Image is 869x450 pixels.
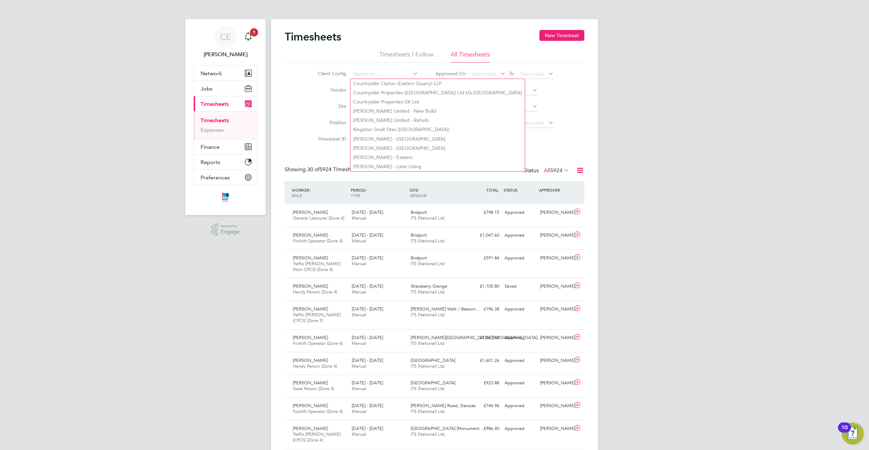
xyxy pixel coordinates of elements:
span: Select date [472,71,496,77]
span: [DATE] - [DATE] [352,209,383,215]
span: Forklift Operator (Zone 4) [293,340,343,346]
img: itsconstruction-logo-retina.png [221,192,230,203]
span: Manual [352,431,366,437]
div: £986.40 [467,423,502,434]
button: Jobs [194,81,257,96]
span: [GEOGRAPHIC_DATA] (Monument… [411,425,484,431]
span: 30 of [307,166,319,173]
span: Manual [352,312,366,318]
div: 10 [841,428,848,436]
div: Approved [502,304,537,315]
span: ITS (National) Ltd. [411,386,446,391]
span: [PERSON_NAME] Walk / Beacon… [411,306,480,312]
span: [DATE] - [DATE] [352,335,383,340]
span: / [365,187,367,193]
button: Open Resource Center, 10 new notifications [842,423,864,445]
a: Go to home page [193,192,257,203]
span: TYPE [351,193,360,198]
div: £1,105.80 [467,281,502,292]
div: £798.15 [467,207,502,218]
span: Jobs [201,85,212,92]
li: [PERSON_NAME] - [GEOGRAPHIC_DATA] [350,134,525,144]
span: Handy Person (Zone 4) [293,289,337,295]
li: [PERSON_NAME] - [GEOGRAPHIC_DATA] [350,144,525,153]
a: Timesheets [201,117,229,124]
span: Timesheets [201,101,229,107]
span: ITS (National) Ltd. [411,215,446,221]
span: Select date [520,120,544,126]
button: Network [194,66,257,81]
div: [PERSON_NAME] [537,423,573,434]
span: [PERSON_NAME] [293,209,328,215]
span: Preferences [201,174,230,181]
button: New Timesheet [539,30,584,41]
div: Approved [502,253,537,264]
span: [DATE] - [DATE] [352,403,383,408]
div: PERIOD [349,184,408,202]
span: Finance [201,144,220,150]
span: ITS (National) Ltd. [411,289,446,295]
div: [PERSON_NAME] [537,281,573,292]
div: [PERSON_NAME] [537,332,573,343]
span: ROLE [292,193,302,198]
div: [PERSON_NAME] [537,304,573,315]
label: Position [316,119,346,126]
div: Approved [502,207,537,218]
div: APPROVER [537,184,573,196]
button: Finance [194,139,257,154]
span: Manual [352,289,366,295]
span: Strawberry Grange [411,283,447,289]
button: Preferences [194,170,257,185]
span: ITS (National) Ltd. [411,408,446,414]
div: £744.96 [467,400,502,412]
div: [PERSON_NAME] [537,400,573,412]
span: [GEOGRAPHIC_DATA] [411,357,455,363]
span: / [309,187,311,193]
span: [PERSON_NAME] [293,306,328,312]
span: [PERSON_NAME] Road, Devizes [411,403,476,408]
span: Gate Person (Zone 4) [293,386,334,391]
h2: Timesheets [285,30,341,44]
div: £591.84 [467,253,502,264]
span: ITS (National) Ltd. [411,312,446,318]
div: [PERSON_NAME] [537,207,573,218]
div: SITE [408,184,467,202]
a: 1 [241,26,255,48]
a: CE[PERSON_NAME] [193,26,257,59]
span: 5924 Timesheets [307,166,361,173]
span: Bridport [411,232,427,238]
li: Countryside Properties UK Ltd [350,97,525,107]
div: [PERSON_NAME] [537,253,573,264]
nav: Main navigation [185,19,266,215]
span: [DATE] - [DATE] [352,306,383,312]
span: [PERSON_NAME] [293,255,328,261]
span: VENDOR [410,193,426,198]
a: Expenses [201,127,224,133]
div: Approved [502,355,537,366]
div: £1,047.60 [467,332,502,343]
label: Site [316,103,346,109]
span: ITS (National) Ltd. [411,431,446,437]
li: [PERSON_NAME] - Later Living [350,162,525,171]
input: Search for... [351,69,418,79]
li: Countryside Properties ([GEOGRAPHIC_DATA]) Ltd t/a [GEOGRAPHIC_DATA] [350,88,525,97]
div: £1,047.60 [467,230,502,241]
span: [PERSON_NAME] [293,380,328,386]
div: [PERSON_NAME] [537,355,573,366]
div: WORKER [290,184,349,202]
div: [PERSON_NAME] [537,377,573,389]
span: Forklift Operator (Zone 4) [293,408,343,414]
span: [DATE] - [DATE] [352,232,383,238]
div: Timesheets [194,111,257,139]
span: [GEOGRAPHIC_DATA] [411,380,455,386]
div: £1,601.26 [467,355,502,366]
label: Client Config [316,70,346,77]
span: 5924 [550,167,563,174]
span: 1 [250,28,258,36]
li: [PERSON_NAME] Limited - Refurb [350,116,525,125]
span: ITS (National) Ltd. [411,363,446,369]
button: Reports [194,155,257,170]
span: [DATE] - [DATE] [352,380,383,386]
span: [PERSON_NAME] [293,335,328,340]
span: Engage [221,229,240,235]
